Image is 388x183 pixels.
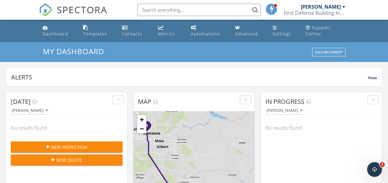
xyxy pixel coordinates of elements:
span: SPECTORA [57,3,107,16]
div: [PERSON_NAME] [300,4,340,10]
i: 1 [146,124,148,128]
a: Contacts [119,22,151,40]
span: In Progress [265,97,304,106]
div: First Defense Building Inspection [283,10,345,16]
div: Contacts [122,31,142,37]
button: New Inspection [11,141,123,152]
a: Automations (Basic) [188,22,227,40]
div: Settings [273,31,291,37]
span: New Quote [56,157,82,163]
a: Advanced [232,22,265,40]
div: No results found [6,120,127,136]
div: Dashboards [315,50,343,55]
span: New Inspection [51,144,87,150]
span: My Dashboard [43,46,104,56]
div: [PERSON_NAME] [12,108,48,113]
div: Automations [191,31,220,37]
span: View [368,75,377,80]
div: Support Center [306,25,331,37]
a: Templates [81,22,115,40]
div: Templates [83,31,107,37]
a: Metrics [156,22,183,40]
div: No results found [261,120,382,136]
button: [PERSON_NAME] [11,107,49,115]
div: Alerts [11,73,368,81]
span: Map [138,97,151,106]
div: [PERSON_NAME] [267,108,302,113]
img: The Best Home Inspection Software - Spectora [39,3,52,17]
span: 3 [380,162,385,167]
button: [PERSON_NAME] [265,107,304,115]
div: Dashboard [43,31,68,37]
button: Dashboards [312,48,345,57]
a: SPECTORA [39,8,107,21]
input: Search everything... [137,4,261,16]
a: Settings [270,22,298,40]
a: Dashboard [40,22,76,40]
a: Zoom out [137,124,146,133]
div: Metrics [158,31,175,37]
iframe: Intercom live chat [367,162,382,177]
div: 4307 E Sells Dr, Phoenix, AZ 85018 [147,125,151,129]
button: New Quote [11,154,123,165]
a: Support Center [303,22,348,40]
a: Zoom in [137,115,146,124]
div: Advanced [235,31,258,37]
span: [DATE] [11,97,31,106]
